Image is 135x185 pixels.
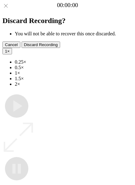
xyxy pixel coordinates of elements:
[22,41,60,48] button: Discard Recording
[15,65,133,70] li: 0.5×
[15,70,133,76] li: 1×
[2,48,12,54] button: 1×
[57,2,78,9] a: 00:00:00
[2,41,20,48] button: Cancel
[5,49,7,53] span: 1
[15,59,133,65] li: 0.25×
[2,17,133,25] h2: Discard Recording?
[15,31,133,37] li: You will not be able to recover this once discarded.
[15,81,133,87] li: 2×
[15,76,133,81] li: 1.5×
